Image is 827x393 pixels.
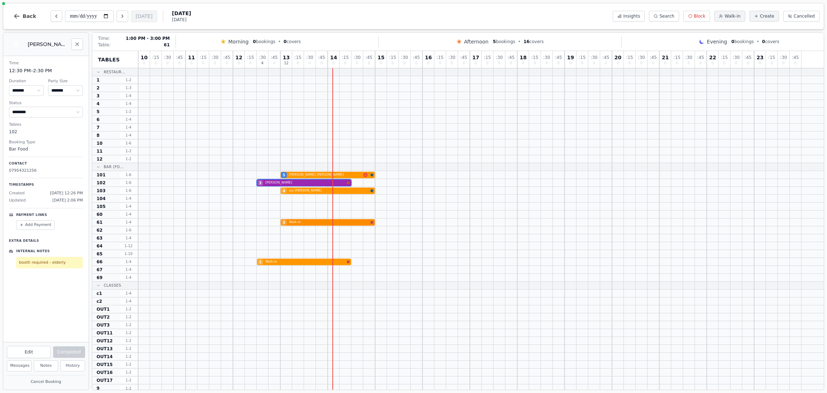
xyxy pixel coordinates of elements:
span: Search [659,13,674,19]
button: Messages [7,360,32,371]
span: : 30 [306,55,313,60]
button: Back [8,8,42,25]
span: 3 [259,180,262,186]
span: 0 [463,61,465,65]
span: Walk-in [265,259,345,264]
span: 1 - 4 [120,204,137,209]
span: 8 [97,133,99,138]
p: booth required - elderly [19,260,80,266]
span: 0 [794,61,796,65]
span: bookings [493,39,515,45]
span: 23 [757,55,763,60]
span: 5 [283,172,285,178]
span: bookings [253,39,275,45]
svg: Allergens: Gluten [363,173,368,177]
span: : 45 [555,55,562,60]
span: 1 - 4 [120,93,137,98]
span: 0 [762,39,765,44]
span: 0 [143,61,145,65]
span: Created [9,190,25,196]
span: OUT17 [97,378,113,383]
span: 4 [283,188,285,194]
span: 66 [97,259,103,265]
button: [DATE] [131,10,157,22]
span: Walk-in [725,13,740,19]
span: : 15 [436,55,443,60]
span: Evening [707,38,727,45]
span: 1 - 2 [120,330,137,336]
span: Afternoon [464,38,489,45]
span: 1 - 2 [120,354,137,359]
span: : 15 [152,55,159,60]
span: 0 [486,61,489,65]
span: 0 [498,61,500,65]
span: • [518,39,520,45]
span: : 45 [650,55,657,60]
span: 0 [676,61,678,65]
span: • [278,39,281,45]
span: 0 [735,61,737,65]
span: 1 - 2 [120,386,137,391]
span: 1 - 2 [120,346,137,351]
span: 0 [700,61,702,65]
span: 64 [97,243,103,249]
span: Restaur... [104,69,125,75]
button: Edit [7,346,51,358]
span: 21 [662,55,669,60]
span: 0 [321,61,323,65]
span: 0 [510,61,512,65]
span: 1 - 12 [120,243,137,249]
dt: Time [9,60,83,66]
span: 0 [249,61,252,65]
span: : 45 [508,55,514,60]
span: 62 [97,227,103,233]
span: 1 - 2 [120,77,137,83]
span: 1 - 6 [120,172,137,177]
span: Time: [98,36,110,41]
p: Internal Notes [16,249,50,254]
span: : 15 [768,55,775,60]
span: 1 - 4 [120,117,137,122]
span: : 30 [448,55,455,60]
span: 0 [155,61,157,65]
span: : 30 [211,55,218,60]
div: M [9,37,23,51]
span: 65 [97,251,103,257]
span: 0 [451,61,453,65]
span: 1 - 4 [120,212,137,217]
span: 1 - 2 [120,322,137,328]
dd: 102 [9,129,83,135]
span: 4 [261,61,263,65]
span: Back [23,14,36,19]
span: 12 [235,55,242,60]
span: 1 - 6 [120,180,137,185]
button: Close [71,38,83,50]
span: Updated [9,198,26,204]
span: [DATE] [172,10,191,17]
span: : 15 [294,55,301,60]
span: OUT2 [97,314,109,320]
button: Notes [34,360,59,371]
span: 0 [427,61,429,65]
span: 1 [259,259,262,265]
dd: 12:30 PM – 2:30 PM [9,67,83,74]
span: Block [694,13,705,19]
span: : 45 [223,55,230,60]
span: : 30 [164,55,171,60]
span: Create [760,13,774,19]
span: 12 [284,61,289,65]
span: 0 [711,61,714,65]
span: 6 [97,117,99,122]
span: 0 [238,61,240,65]
span: 0 [253,39,256,44]
span: 19 [567,55,574,60]
span: 67 [97,267,103,273]
span: 101 [97,172,106,178]
span: : 15 [673,55,680,60]
span: 11 [188,55,195,60]
span: 1 - 4 [120,235,137,241]
span: 63 [97,235,103,241]
span: : 45 [792,55,799,60]
button: History [60,360,85,371]
span: : 15 [200,55,206,60]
